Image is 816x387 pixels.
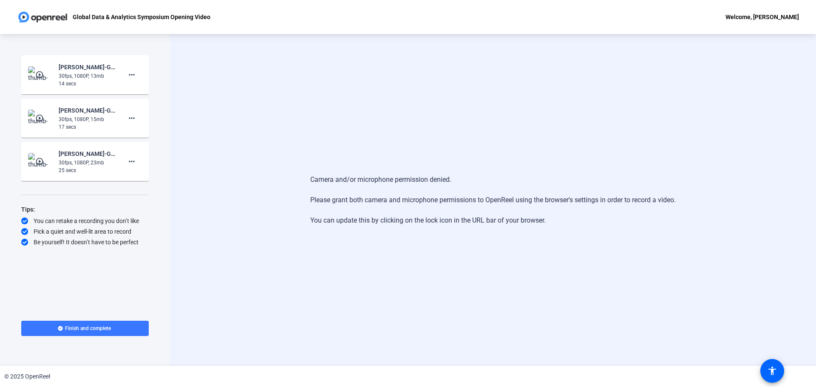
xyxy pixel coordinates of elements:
[59,149,116,159] div: [PERSON_NAME]-Global Data - Analytics Symposium Reel-Global Data - Analytics Symposium Opening Vi...
[21,217,149,225] div: You can retake a recording you don’t like
[28,66,53,83] img: thumb-nail
[59,159,116,167] div: 30fps, 1080P, 23mb
[59,72,116,80] div: 30fps, 1080P, 13mb
[65,325,111,332] span: Finish and complete
[127,156,137,167] mat-icon: more_horiz
[35,71,45,79] mat-icon: play_circle_outline
[59,116,116,123] div: 30fps, 1080P, 15mb
[4,372,50,381] div: © 2025 OpenReel
[28,110,53,127] img: thumb-nail
[59,123,116,131] div: 17 secs
[35,157,45,166] mat-icon: play_circle_outline
[73,12,210,22] p: Global Data & Analytics Symposium Opening Video
[310,166,676,234] div: Camera and/or microphone permission denied. Please grant both camera and microphone permissions t...
[21,321,149,336] button: Finish and complete
[127,70,137,80] mat-icon: more_horiz
[59,80,116,88] div: 14 secs
[35,114,45,122] mat-icon: play_circle_outline
[725,12,799,22] div: Welcome, [PERSON_NAME]
[59,167,116,174] div: 25 secs
[21,204,149,215] div: Tips:
[59,62,116,72] div: [PERSON_NAME]-Global Data - Analytics Symposium Reel-Global Data - Analytics Symposium Opening Vi...
[767,366,777,376] mat-icon: accessibility
[21,238,149,246] div: Be yourself! It doesn’t have to be perfect
[21,227,149,236] div: Pick a quiet and well-lit area to record
[127,113,137,123] mat-icon: more_horiz
[17,8,68,25] img: OpenReel logo
[28,153,53,170] img: thumb-nail
[59,105,116,116] div: [PERSON_NAME]-Global Data - Analytics Symposium Reel-Global Data - Analytics Symposium Opening Vi...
